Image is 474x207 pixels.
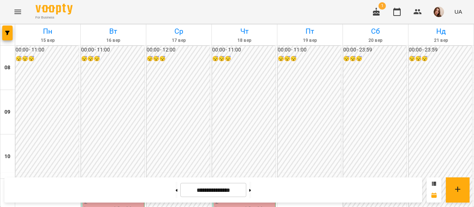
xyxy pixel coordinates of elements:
h6: Пт [278,26,341,37]
h6: Чт [213,26,276,37]
h6: 21 вер [410,37,473,44]
h6: 00:00 - 11:00 [212,46,276,54]
button: UA [451,5,465,19]
h6: 17 вер [147,37,210,44]
span: 1 [378,2,386,10]
h6: Пн [16,26,79,37]
button: Menu [9,3,27,21]
h6: 😴😴😴 [16,55,79,63]
h6: 00:00 - 23:59 [409,46,472,54]
h6: Нд [410,26,473,37]
h6: 00:00 - 23:59 [343,46,407,54]
h6: 00:00 - 11:00 [278,46,341,54]
h6: 19 вер [278,37,341,44]
h6: 16 вер [82,37,145,44]
img: Voopty Logo [36,4,73,14]
h6: 00:00 - 11:00 [81,46,144,54]
h6: 😴😴😴 [81,55,144,63]
h6: Вт [82,26,145,37]
span: For Business [36,15,73,20]
h6: 08 [4,64,10,72]
h6: 15 вер [16,37,79,44]
h6: 😴😴😴 [409,55,472,63]
h6: 😴😴😴 [278,55,341,63]
h6: 😴😴😴 [147,55,210,63]
h6: 00:00 - 12:00 [147,46,210,54]
img: 6cd80b088ed49068c990d7a30548842a.jpg [434,7,444,17]
span: UA [454,8,462,16]
h6: 18 вер [213,37,276,44]
h6: 20 вер [344,37,407,44]
h6: 😴😴😴 [212,55,276,63]
h6: 09 [4,108,10,116]
h6: 10 [4,153,10,161]
h6: Ср [147,26,210,37]
h6: Сб [344,26,407,37]
h6: 00:00 - 11:00 [16,46,79,54]
h6: 😴😴😴 [343,55,407,63]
